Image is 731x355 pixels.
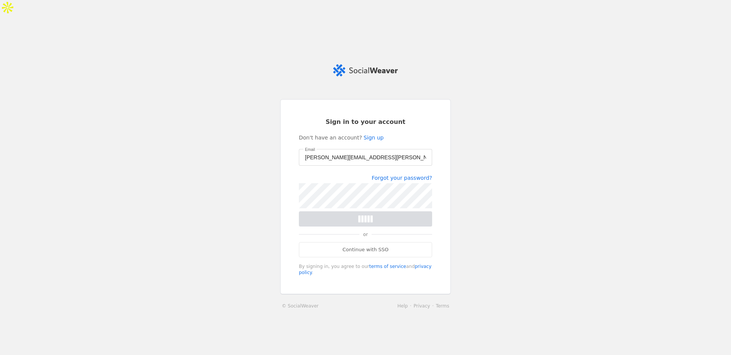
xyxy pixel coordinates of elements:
[359,227,372,242] span: or
[299,134,362,141] span: Don't have an account?
[436,303,449,309] a: Terms
[299,264,431,275] a: privacy policy
[369,264,406,269] a: terms of service
[397,303,408,309] a: Help
[305,146,315,153] mat-label: Email
[282,302,319,310] a: © SocialWeaver
[326,118,405,126] span: Sign in to your account
[299,242,432,257] a: Continue with SSO
[364,134,384,141] a: Sign up
[430,302,436,310] li: ·
[305,153,426,162] input: Email
[408,302,413,310] li: ·
[299,263,432,276] div: By signing in, you agree to our and .
[372,175,432,181] a: Forgot your password?
[413,303,430,309] a: Privacy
